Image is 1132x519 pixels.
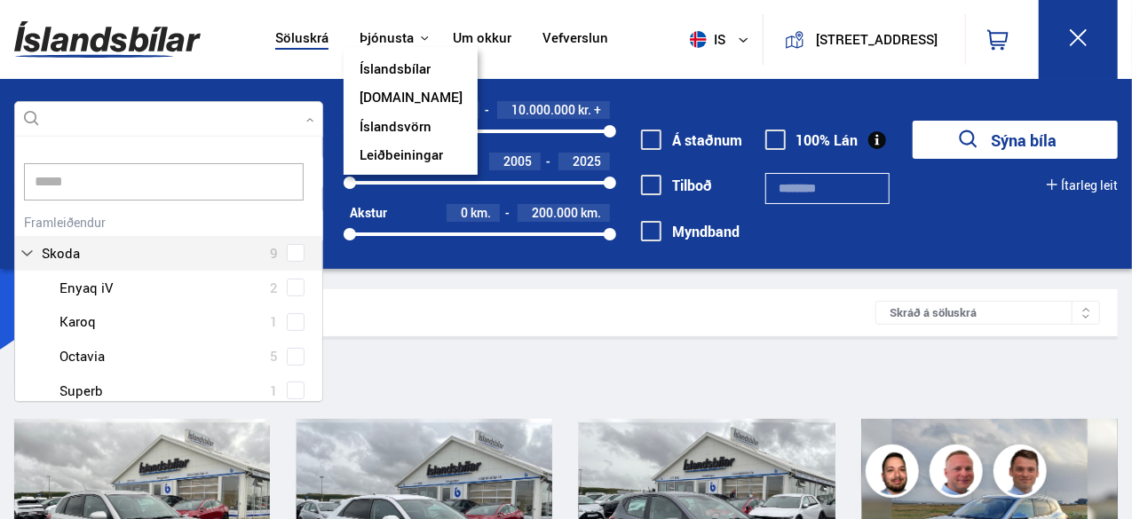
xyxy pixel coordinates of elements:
span: 1 [270,309,278,334]
span: kr. [578,103,591,117]
a: Söluskrá [275,30,329,49]
label: 100% Lán [765,132,859,148]
a: Leiðbeiningar [360,147,443,166]
span: km. [471,206,491,220]
span: 5 [270,343,278,369]
a: Um okkur [453,30,511,49]
a: Vefverslun [542,30,608,49]
span: 2 [270,275,278,301]
img: FbJEzSuNWCJXmdc-.webp [996,447,1049,500]
a: [DOMAIN_NAME] [360,90,463,108]
span: 10.000.000 [511,101,575,118]
span: Skoda [42,240,80,266]
a: [STREET_ADDRESS] [773,14,954,65]
label: Myndband [641,224,740,240]
img: siFngHWaQ9KaOqBr.png [932,447,986,500]
a: Íslandsbílar [360,61,431,80]
div: Akstur [350,206,387,220]
span: is [683,31,727,48]
button: Þjónusta [360,30,414,47]
span: km. [581,206,601,220]
div: Skráð á söluskrá [875,301,1100,325]
label: Á staðnum [641,132,742,148]
button: [STREET_ADDRESS] [811,32,942,47]
span: 200.000 [532,204,578,221]
label: Tilboð [641,177,712,193]
button: is [683,13,763,66]
img: G0Ugv5HjCgRt.svg [14,11,201,68]
span: 0 [461,204,468,221]
img: nhp88E3Fdnt1Opn2.png [868,447,922,500]
span: 2025 [573,153,601,169]
img: svg+xml;base64,PHN2ZyB4bWxucz0iaHR0cDovL3d3dy53My5vcmcvMjAwMC9zdmciIHdpZHRoPSI1MTIiIGhlaWdodD0iNT... [690,31,707,48]
button: Ítarleg leit [1047,178,1118,193]
div: Leitarniðurstöður 350 bílar [32,303,875,322]
span: 2005 [503,153,532,169]
button: Opna LiveChat spjallviðmót [14,7,67,60]
span: 9 [270,240,278,266]
span: 1 [270,378,278,404]
span: + [594,103,601,117]
button: Sýna bíla [913,121,1118,159]
a: Íslandsvörn [360,119,431,138]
